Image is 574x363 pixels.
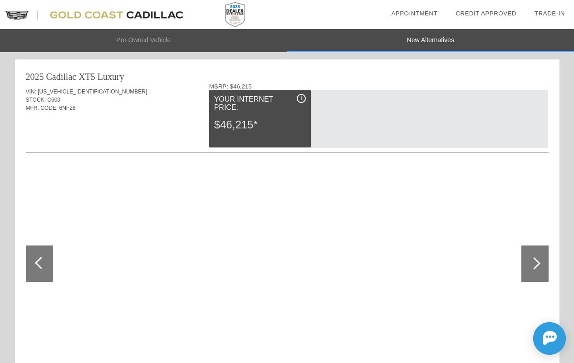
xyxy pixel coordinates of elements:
[26,70,95,83] div: 2025 Cadillac XT5
[456,10,516,17] a: Credit Approved
[214,94,306,113] div: Your Internet Price:
[391,10,437,17] a: Appointment
[492,314,574,363] iframe: Chat Assistance
[38,88,147,95] span: [US_VEHICLE_IDENTIFICATION_NUMBER]
[535,10,565,17] a: Trade-In
[26,97,46,103] span: STOCK:
[26,105,58,111] span: MFR. CODE:
[297,94,306,103] div: i
[59,105,76,111] span: 6NF26
[26,126,549,140] div: Quoted on [DATE] 8:21:15 AM
[209,83,549,90] div: MSRP: $46,215
[26,88,36,95] span: VIN:
[214,113,306,137] div: $46,215*
[98,70,124,83] div: Luxury
[47,97,60,103] span: C600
